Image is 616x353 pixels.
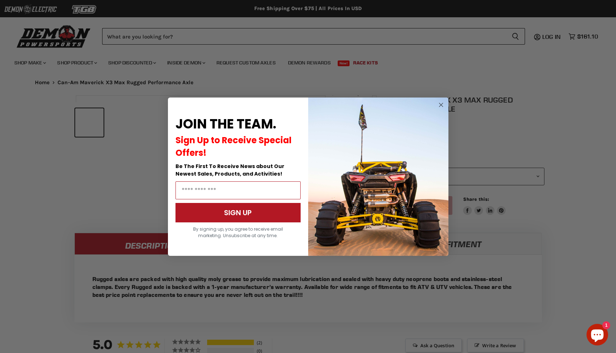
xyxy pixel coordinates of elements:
span: Be The First To Receive News about Our Newest Sales, Products, and Activities! [175,163,284,177]
button: Close dialog [437,100,446,109]
span: Sign Up to Receive Special Offers! [175,134,292,159]
span: JOIN THE TEAM. [175,115,276,133]
inbox-online-store-chat: Shopify online store chat [584,324,610,347]
span: By signing up, you agree to receive email marketing. Unsubscribe at any time. [193,226,283,239]
input: Email Address [175,181,301,199]
img: a9095488-b6e7-41ba-879d-588abfab540b.jpeg [308,98,448,256]
button: SIGN UP [175,203,301,222]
